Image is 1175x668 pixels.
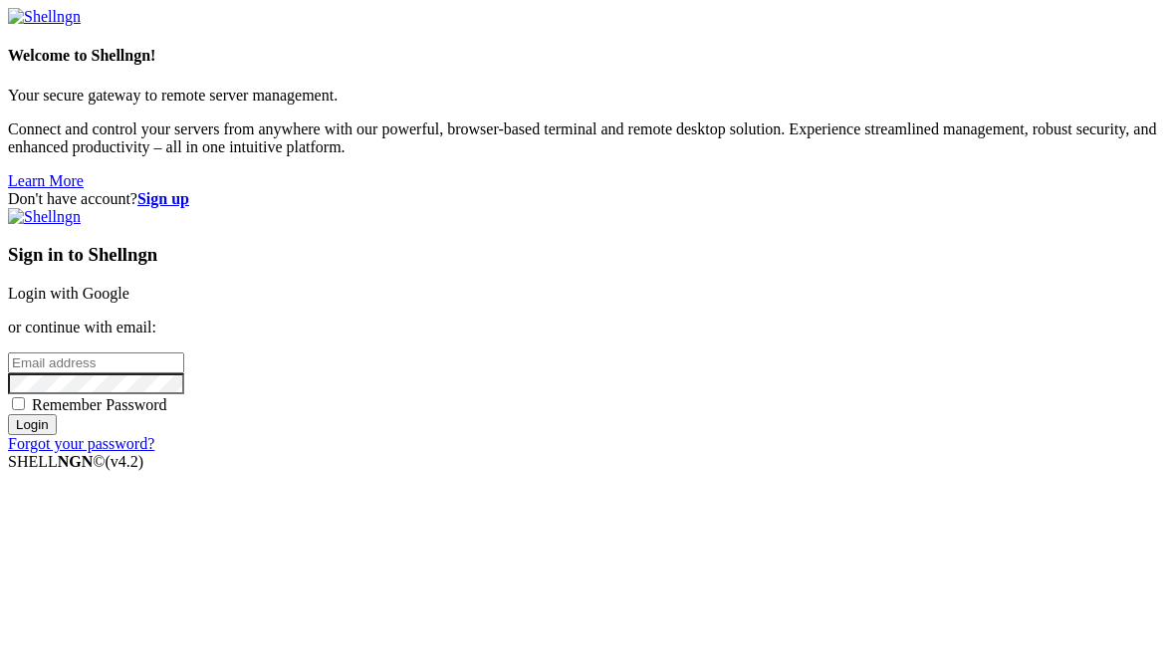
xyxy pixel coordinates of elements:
p: Connect and control your servers from anywhere with our powerful, browser-based terminal and remo... [8,120,1167,156]
div: Don't have account? [8,190,1167,208]
span: SHELL © [8,453,143,470]
span: Remember Password [32,396,167,413]
a: Forgot your password? [8,435,154,452]
a: Sign up [137,190,189,207]
a: Learn More [8,172,84,189]
h4: Welcome to Shellngn! [8,47,1167,65]
img: Shellngn [8,8,81,26]
b: NGN [58,453,94,470]
h3: Sign in to Shellngn [8,244,1167,266]
p: or continue with email: [8,319,1167,336]
img: Shellngn [8,208,81,226]
input: Remember Password [12,397,25,410]
p: Your secure gateway to remote server management. [8,87,1167,105]
span: 4.2.0 [106,453,144,470]
input: Login [8,414,57,435]
a: Login with Google [8,285,129,302]
input: Email address [8,352,184,373]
